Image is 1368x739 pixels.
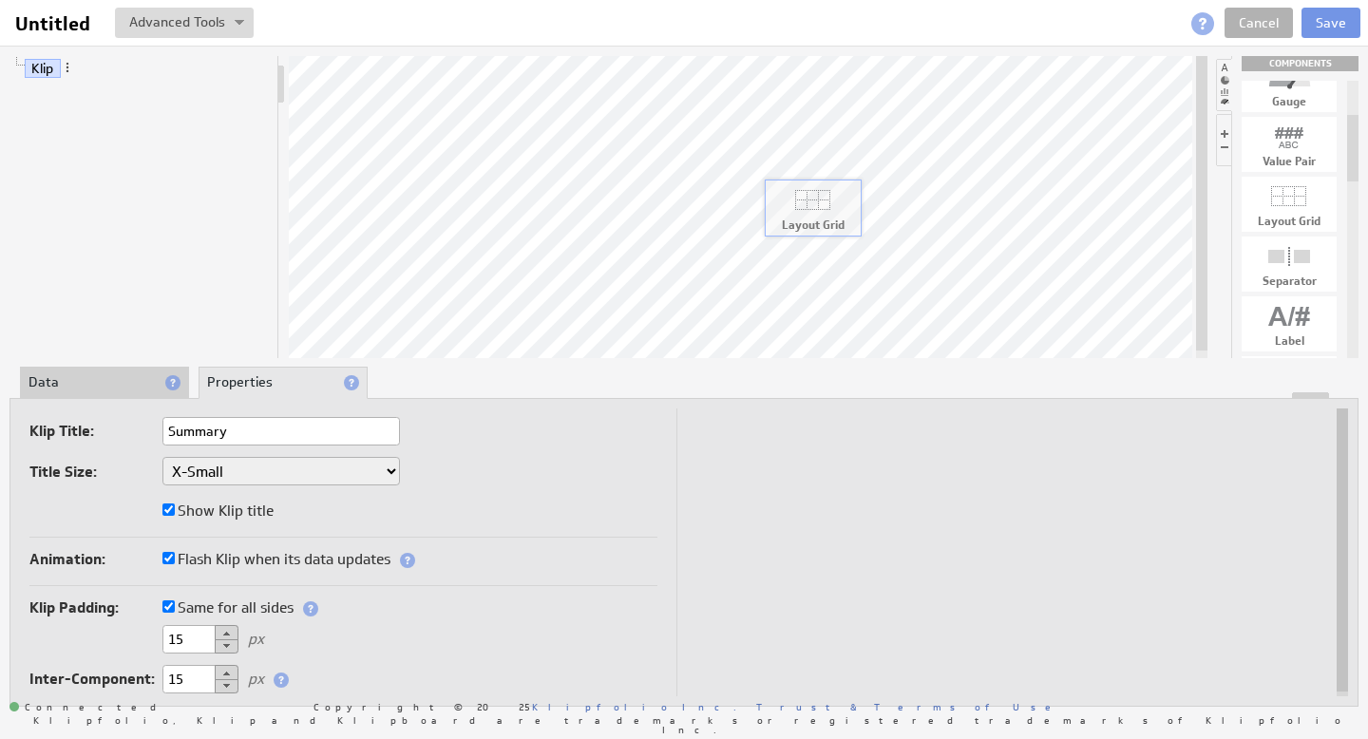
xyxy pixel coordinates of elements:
[313,702,736,711] span: Copyright © 2025
[162,595,294,621] label: Same for all sides
[25,59,61,78] a: Klip
[9,702,167,713] span: Connected: ID: dpnc-26 Online: true
[235,20,244,28] img: button-savedrop.png
[1242,96,1337,107] div: Gauge
[1242,275,1337,287] div: Separator
[29,595,162,621] label: Klip Padding:
[162,498,274,524] label: Show Klip title
[1301,8,1360,38] button: Save
[8,8,104,40] input: Untitled
[1242,156,1337,167] div: Value Pair
[29,459,162,485] label: Title Size:
[248,632,264,646] label: px
[756,700,1064,713] a: Trust & Terms of Use
[1242,216,1337,227] div: Layout Grid
[20,367,189,399] li: Data
[29,666,162,692] label: Inter-Component:
[29,546,162,573] label: Animation:
[19,715,1358,734] span: Klipfolio, Klip and Klipboard are trademarks or registered trademarks of Klipfolio Inc.
[162,503,175,516] input: Show Klip title
[532,700,736,713] a: Klipfolio Inc.
[1242,335,1337,347] div: Label
[248,672,264,686] label: px
[1216,59,1232,111] li: Hide or show the component palette
[1242,56,1358,71] div: Drag & drop components onto the workspace
[1216,114,1231,166] li: Hide or show the component controls palette
[162,600,175,613] input: Same for all sides
[199,367,368,399] li: Properties
[766,219,861,231] div: Layout Grid
[162,546,390,573] label: Flash Klip when its data updates
[1225,8,1293,38] a: Cancel
[162,552,175,564] input: Flash Klip when its data updates
[29,418,162,445] label: Klip Title:
[61,61,74,74] span: More actions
